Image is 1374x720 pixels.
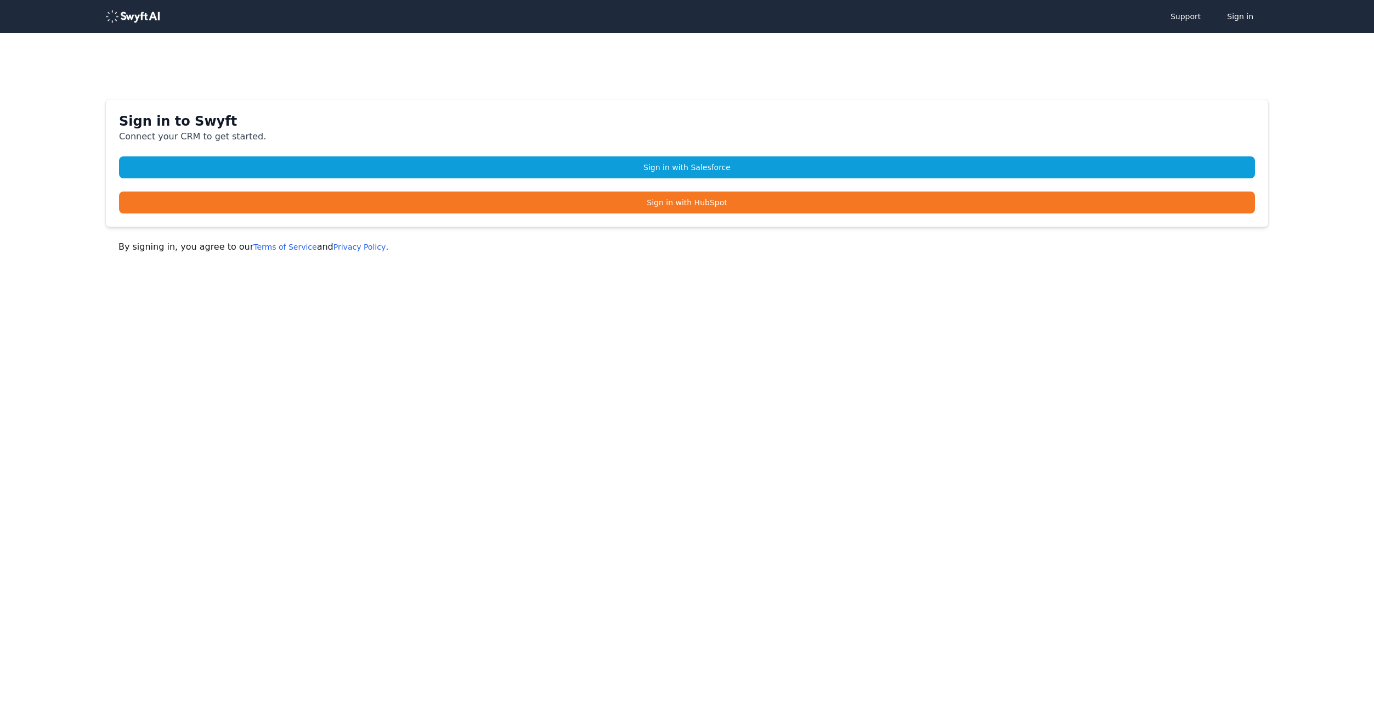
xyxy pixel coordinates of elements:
[119,156,1255,178] a: Sign in with Salesforce
[119,113,1255,130] h1: Sign in to Swyft
[119,130,1255,143] p: Connect your CRM to get started.
[118,240,1256,254] p: By signing in, you agree to our and .
[105,10,160,23] img: logo-488353a97b7647c9773e25e94dd66c4536ad24f66c59206894594c5eb3334934.png
[333,243,386,251] a: Privacy Policy
[1216,5,1264,27] button: Sign in
[119,192,1255,213] a: Sign in with HubSpot
[1160,5,1212,27] a: Support
[253,243,316,251] a: Terms of Service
